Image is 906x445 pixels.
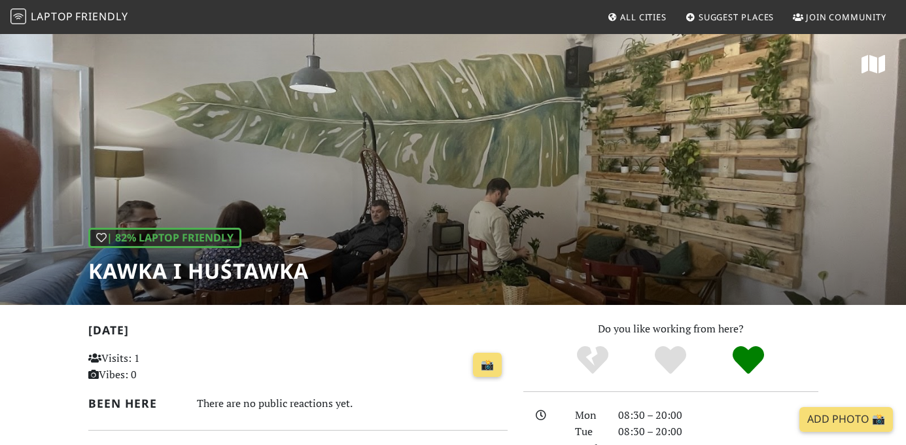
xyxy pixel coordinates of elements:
div: | 82% Laptop Friendly [88,228,241,249]
span: Friendly [75,9,128,24]
p: Visits: 1 Vibes: 0 [88,350,218,383]
img: LaptopFriendly [10,9,26,24]
span: Laptop [31,9,73,24]
h2: [DATE] [88,323,508,342]
a: Suggest Places [680,5,780,29]
a: Add Photo 📸 [799,407,893,432]
div: Tue [567,423,610,440]
span: Join Community [806,11,886,23]
div: No [554,344,632,377]
h2: Been here [88,397,181,410]
a: Join Community [788,5,892,29]
span: All Cities [620,11,667,23]
a: All Cities [602,5,672,29]
span: Suggest Places [699,11,775,23]
a: 📸 [473,353,502,378]
h1: Kawka i huśtawka [88,258,309,283]
div: 08:30 – 20:00 [610,423,826,440]
a: LaptopFriendly LaptopFriendly [10,6,128,29]
div: Definitely! [709,344,787,377]
div: Mon [567,407,610,424]
p: Do you like working from here? [523,321,818,338]
div: Yes [632,344,710,377]
div: There are no public reactions yet. [197,394,508,413]
div: 08:30 – 20:00 [610,407,826,424]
